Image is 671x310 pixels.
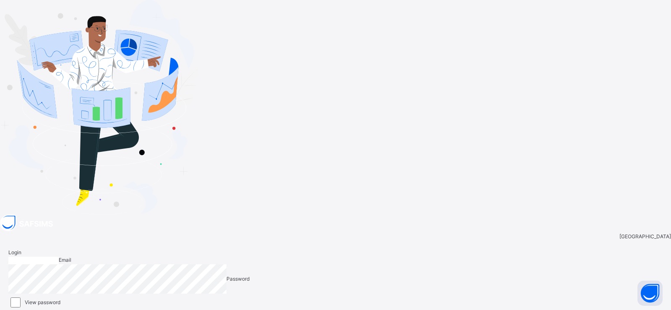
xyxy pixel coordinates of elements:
[226,276,250,282] span: Password
[8,249,21,255] span: Login
[25,299,60,306] label: View password
[59,257,71,263] span: Email
[619,233,671,240] span: [GEOGRAPHIC_DATA]
[637,281,663,306] button: Open asap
